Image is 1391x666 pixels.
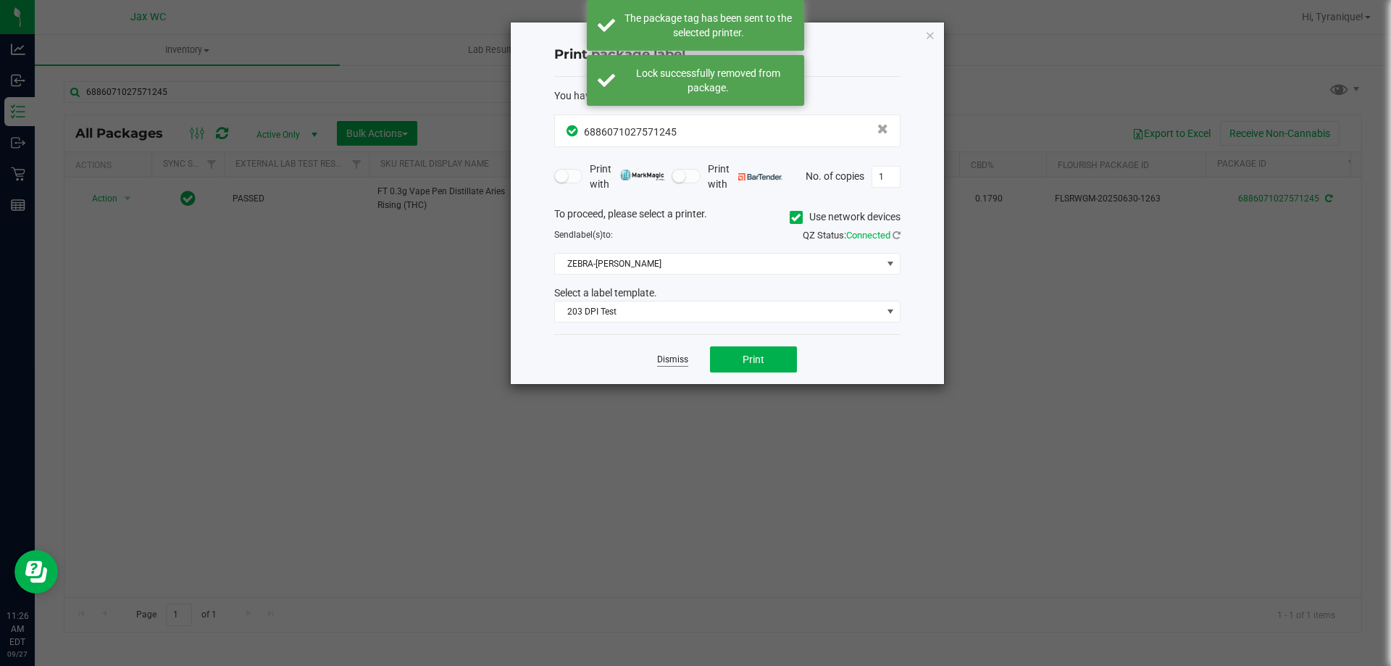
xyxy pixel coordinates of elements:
label: Use network devices [790,209,901,225]
span: 203 DPI Test [555,301,882,322]
div: The package tag has been sent to the selected printer. [623,11,793,40]
div: To proceed, please select a printer. [543,207,911,228]
span: ZEBRA-[PERSON_NAME] [555,254,882,274]
a: Dismiss [657,354,688,366]
span: Send to: [554,230,613,240]
button: Print [710,346,797,372]
span: Connected [846,230,890,241]
h4: Print package label [554,46,901,64]
div: Lock successfully removed from package. [623,66,793,95]
span: Print [743,354,764,365]
span: QZ Status: [803,230,901,241]
img: mark_magic_cybra.png [620,170,664,180]
span: Print with [708,162,782,192]
span: You have selected 1 package label to print [554,90,741,101]
span: label(s) [574,230,603,240]
div: : [554,88,901,104]
div: Select a label template. [543,286,911,301]
img: bartender.png [738,173,782,180]
iframe: Resource center [14,550,58,594]
span: In Sync [567,123,580,138]
span: No. of copies [806,170,864,181]
span: Print with [590,162,664,192]
span: 6886071027571245 [584,126,677,138]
